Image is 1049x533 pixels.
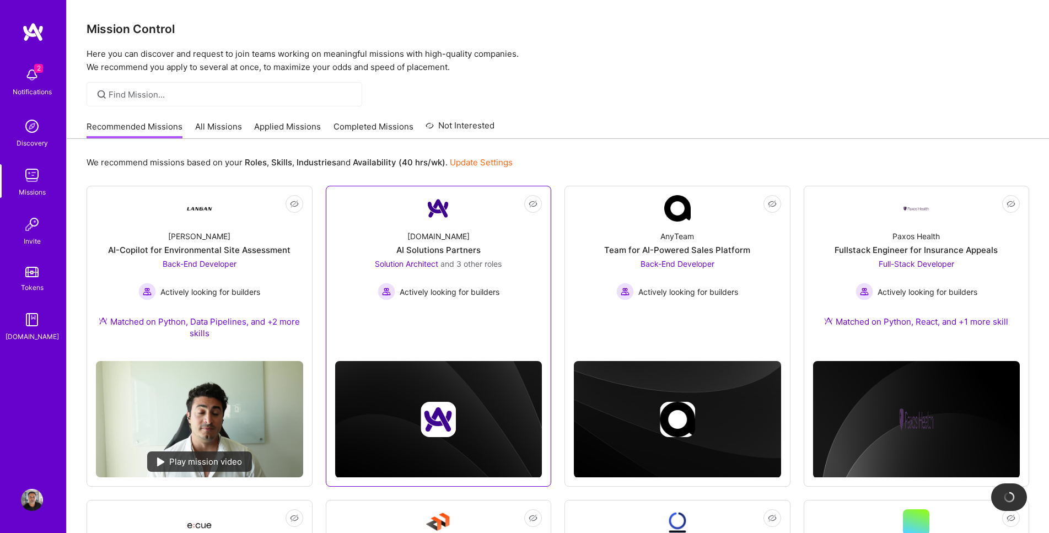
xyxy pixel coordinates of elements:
[396,244,481,256] div: AI Solutions Partners
[641,259,714,268] span: Back-End Developer
[450,157,513,168] a: Update Settings
[96,316,303,339] div: Matched on Python, Data Pipelines, and +2 more skills
[660,230,694,242] div: AnyTeam
[768,200,777,208] i: icon EyeClosed
[878,286,977,298] span: Actively looking for builders
[892,230,940,242] div: Paxos Health
[616,283,634,300] img: Actively looking for builders
[163,259,236,268] span: Back-End Developer
[1007,514,1015,523] i: icon EyeClosed
[25,267,39,277] img: tokens
[529,514,537,523] i: icon EyeClosed
[899,402,934,437] img: Company logo
[254,121,321,139] a: Applied Missions
[903,206,929,212] img: Company Logo
[157,457,165,466] img: play
[879,259,954,268] span: Full-Stack Developer
[664,195,691,222] img: Company Logo
[407,230,470,242] div: [DOMAIN_NAME]
[824,316,1008,327] div: Matched on Python, React, and +1 more skill
[335,361,542,478] img: cover
[99,316,107,325] img: Ateam Purple Icon
[168,230,230,242] div: [PERSON_NAME]
[87,22,1029,36] h3: Mission Control
[21,64,43,86] img: bell
[147,451,252,472] div: Play mission video
[574,361,781,478] img: cover
[21,213,43,235] img: Invite
[856,283,873,300] img: Actively looking for builders
[297,157,336,168] b: Industries
[17,137,48,149] div: Discovery
[186,513,213,533] img: Company Logo
[195,121,242,139] a: All Missions
[835,244,998,256] div: Fullstack Engineer for Insurance Appeals
[34,64,43,73] span: 2
[21,309,43,331] img: guide book
[245,157,267,168] b: Roles
[604,244,750,256] div: Team for AI-Powered Sales Platform
[375,259,438,268] span: Solution Architect
[108,244,291,256] div: AI-Copilot for Environmental Site Assessment
[1002,490,1016,504] img: loading
[21,489,43,511] img: User Avatar
[13,86,52,98] div: Notifications
[378,283,395,300] img: Actively looking for builders
[138,283,156,300] img: Actively looking for builders
[426,119,494,139] a: Not Interested
[22,22,44,42] img: logo
[353,157,445,168] b: Availability (40 hrs/wk)
[813,361,1020,478] img: cover
[21,115,43,137] img: discovery
[24,235,41,247] div: Invite
[160,286,260,298] span: Actively looking for builders
[186,195,213,222] img: Company Logo
[21,164,43,186] img: teamwork
[333,121,413,139] a: Completed Missions
[21,282,44,293] div: Tokens
[109,89,354,100] input: Find Mission...
[96,361,303,477] img: No Mission
[95,88,108,101] i: icon SearchGrey
[768,514,777,523] i: icon EyeClosed
[290,514,299,523] i: icon EyeClosed
[87,157,513,168] p: We recommend missions based on your , , and .
[6,331,59,342] div: [DOMAIN_NAME]
[529,200,537,208] i: icon EyeClosed
[87,121,182,139] a: Recommended Missions
[290,200,299,208] i: icon EyeClosed
[440,259,502,268] span: and 3 other roles
[1007,200,1015,208] i: icon EyeClosed
[824,316,833,325] img: Ateam Purple Icon
[638,286,738,298] span: Actively looking for builders
[271,157,292,168] b: Skills
[19,186,46,198] div: Missions
[87,47,1029,74] p: Here you can discover and request to join teams working on meaningful missions with high-quality ...
[400,286,499,298] span: Actively looking for builders
[421,402,456,437] img: Company logo
[425,195,451,222] img: Company Logo
[660,402,695,437] img: Company logo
